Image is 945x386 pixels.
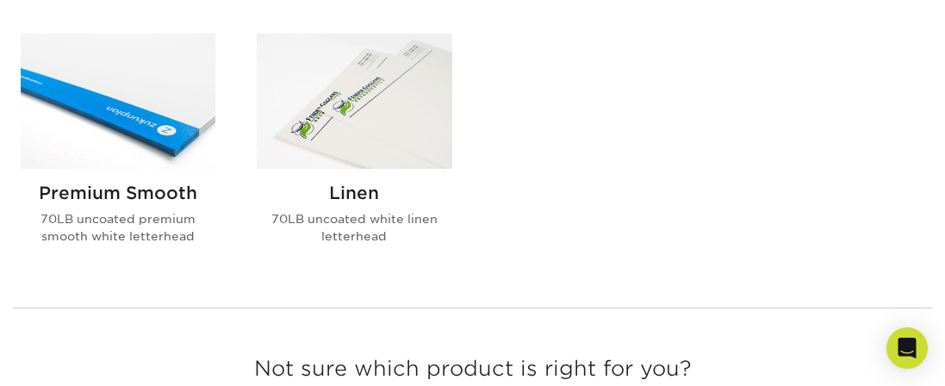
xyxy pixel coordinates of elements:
a: Linen Letterhead Linen 70LB uncoated white linen letterhead [257,34,451,272]
p: 70LB uncoated white linen letterhead [257,210,451,246]
img: Linen Letterhead [257,34,451,169]
div: Open Intercom Messenger [886,327,928,369]
img: Premium Smooth Letterhead [21,34,215,169]
h2: Premium Smooth [21,183,215,203]
p: 70LB uncoated premium smooth white letterhead [21,210,215,246]
h2: Linen [257,183,451,203]
a: Premium Smooth Letterhead Premium Smooth 70LB uncoated premium smooth white letterhead [21,34,215,272]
